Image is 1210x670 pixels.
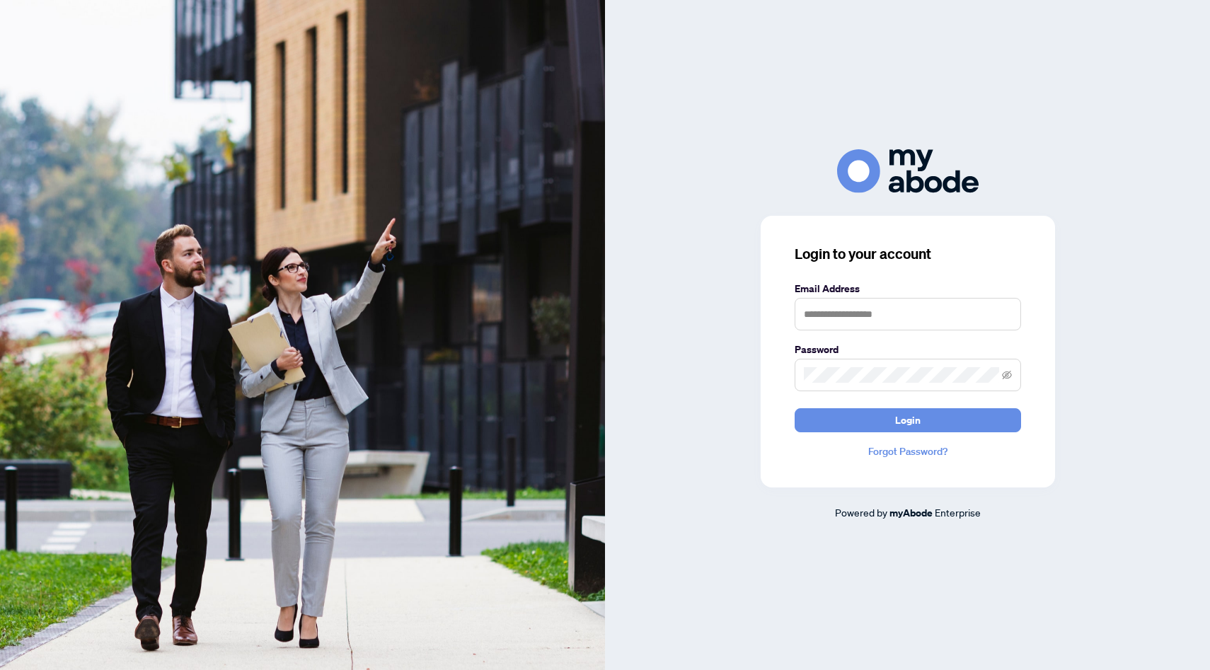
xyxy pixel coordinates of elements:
span: Login [895,409,921,432]
a: myAbode [889,505,933,521]
img: ma-logo [837,149,979,192]
label: Password [795,342,1021,357]
span: Powered by [835,506,887,519]
span: Enterprise [935,506,981,519]
h3: Login to your account [795,244,1021,264]
span: eye-invisible [1002,370,1012,380]
label: Email Address [795,281,1021,296]
button: Login [795,408,1021,432]
a: Forgot Password? [795,444,1021,459]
